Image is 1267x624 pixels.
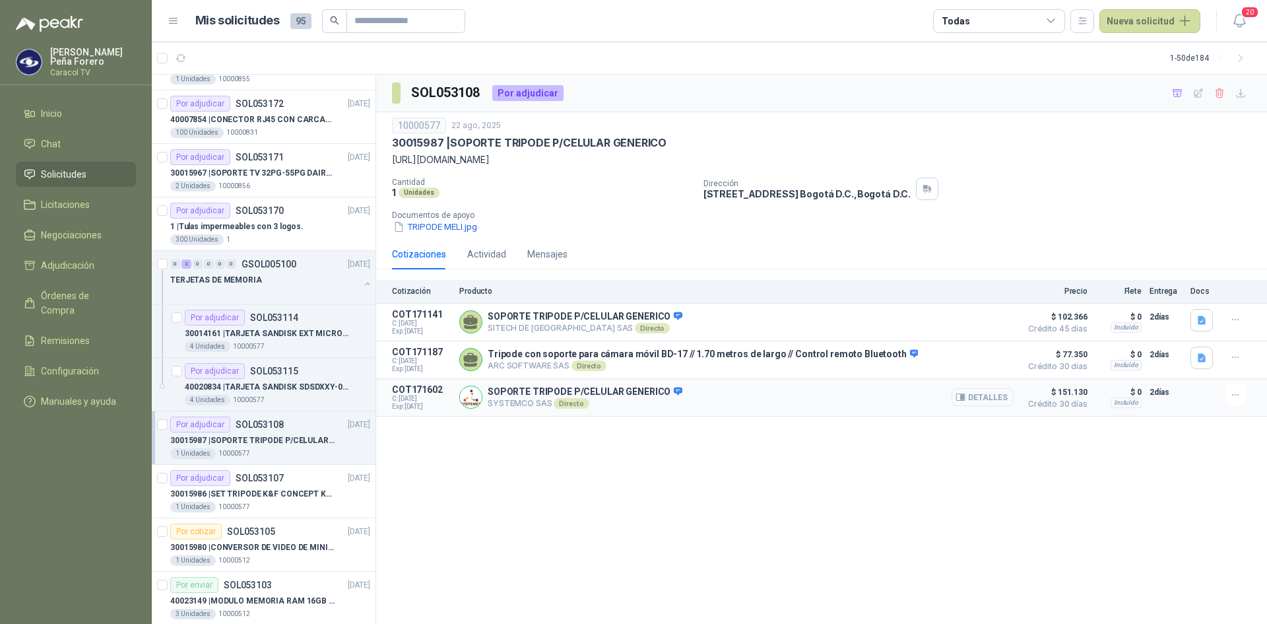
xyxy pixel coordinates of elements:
p: SOL053115 [250,366,298,376]
a: Por adjudicarSOL053108[DATE] 30015987 |SOPORTE TRIPODE P/CELULAR GENERICO1 Unidades10000577 [152,411,375,465]
div: 300 Unidades [170,234,224,245]
div: Por adjudicar [492,85,564,101]
span: C: [DATE] [392,320,451,328]
p: $ 0 [1095,347,1142,363]
p: SOL053103 [224,580,272,590]
p: [DATE] [348,419,370,431]
a: Por adjudicarSOL053171[DATE] 30015967 |SOPORTE TV 32PG-55PG DAIRU LPA52-446KIT22 Unidades10000856 [152,144,375,197]
a: Órdenes de Compra [16,283,136,323]
p: 1 [392,187,396,198]
div: Por adjudicar [170,203,230,219]
p: 2 días [1150,347,1183,363]
div: 1 Unidades [170,74,216,85]
span: $ 151.130 [1022,384,1088,400]
a: Negociaciones [16,223,136,248]
a: Chat [16,131,136,156]
p: 1 | Tulas impermeables con 3 logos. [170,221,304,233]
p: 2 días [1150,384,1183,400]
a: Configuración [16,359,136,384]
p: Cantidad [392,178,693,187]
p: SOPORTE TRIPODE P/CELULAR GENERICO [488,311,682,323]
p: 10000577 [233,341,265,352]
span: Exp: [DATE] [392,328,451,335]
div: 4 Unidades [185,395,230,405]
p: 10000856 [218,181,250,191]
p: [STREET_ADDRESS] Bogotá D.C. , Bogotá D.C. [703,188,911,199]
div: Por adjudicar [185,363,245,379]
p: Cotización [392,287,451,296]
p: 10000577 [233,395,265,405]
p: SOL053105 [227,527,275,536]
span: Crédito 45 días [1022,325,1088,333]
a: Por adjudicarSOL053170[DATE] 1 |Tulas impermeables con 3 logos.300 Unidades1 [152,197,375,251]
span: Solicitudes [41,167,86,182]
div: 1 Unidades [170,555,216,566]
div: Directo [571,361,606,371]
p: [DATE] [348,151,370,164]
button: TRIPODE MELI.jpg [392,220,478,234]
div: 0 [170,260,180,269]
p: SOL053171 [236,153,284,162]
p: 10000512 [218,609,250,619]
div: 1 - 50 de 184 [1170,48,1251,69]
span: 20 [1241,6,1259,18]
p: 30015987 | SOPORTE TRIPODE P/CELULAR GENERICO [170,434,335,447]
p: 10000512 [218,555,250,566]
p: 2 días [1150,309,1183,325]
div: 10000577 [392,118,446,133]
p: 40023149 | MODULO MEMORIA RAM 16GB DDR4 2666 MHZ - PORTATIL [170,595,335,607]
span: Inicio [41,106,62,121]
p: SOPORTE TRIPODE P/CELULAR GENERICO [488,386,682,398]
p: [DATE] [348,472,370,485]
p: SOL053114 [250,313,298,322]
a: Remisiones [16,328,136,353]
p: Caracol TV [50,69,136,77]
div: 4 Unidades [185,341,230,352]
p: Precio [1022,287,1088,296]
p: SITECH DE [GEOGRAPHIC_DATA] SAS [488,323,682,333]
h3: SOL053108 [411,83,482,103]
a: Por cotizarSOL053105[DATE] 30015980 |CONVERSOR DE VIDEO DE MINI DP A DP1 Unidades10000512 [152,518,375,572]
span: C: [DATE] [392,395,451,403]
p: ARC SOFTWARE SAS [488,361,918,371]
p: Documentos de apoyo [392,211,1262,220]
div: Directo [635,323,670,333]
div: Por adjudicar [170,470,230,486]
div: 3 Unidades [170,609,216,619]
div: Cotizaciones [392,247,446,261]
span: Licitaciones [41,197,90,212]
div: 2 [181,260,191,269]
span: C: [DATE] [392,357,451,365]
p: GSOL005100 [242,260,296,269]
div: 0 [215,260,225,269]
p: [DATE] [348,98,370,110]
p: 22 ago, 2025 [451,120,501,132]
button: Nueva solicitud [1099,9,1200,33]
span: Chat [41,137,61,151]
p: [DATE] [348,526,370,538]
div: 0 [204,260,214,269]
div: 100 Unidades [170,127,224,138]
p: [DATE] [348,258,370,271]
p: Dirección [703,179,911,188]
span: $ 77.350 [1022,347,1088,363]
a: Manuales y ayuda [16,389,136,414]
span: Órdenes de Compra [41,289,123,318]
a: Por adjudicarSOL05311430014161 |TARJETA SANDISK EXT MICRO SDXC UHS128GB4 Unidades10000577 [152,304,375,358]
p: COT171187 [392,347,451,357]
p: SOL053172 [236,99,284,108]
p: 30015986 | SET TRIPODE K&F CONCEPT KT391 [170,488,335,501]
p: Tripode con soporte para cámara móvil BD-17 // 1.70 metros de largo // Control remoto Bluetooth [488,349,918,361]
div: Actividad [467,247,506,261]
div: Incluido [1111,360,1142,370]
div: Por enviar [170,577,218,593]
p: Entrega [1150,287,1183,296]
p: 40007854 | CONECTOR RJ45 CON CARCASA CAT 5E [170,114,335,126]
p: 30015987 | SOPORTE TRIPODE P/CELULAR GENERICO [392,136,666,150]
div: Por cotizar [170,524,222,539]
p: 10000831 [226,127,258,138]
p: COT171602 [392,384,451,395]
p: 40020834 | TARJETA SANDISK SDSDXXY-064G-GN4IN 64GB [185,381,349,394]
p: TERJETAS DE MEMORIA [170,274,262,287]
p: SOL053170 [236,206,284,215]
